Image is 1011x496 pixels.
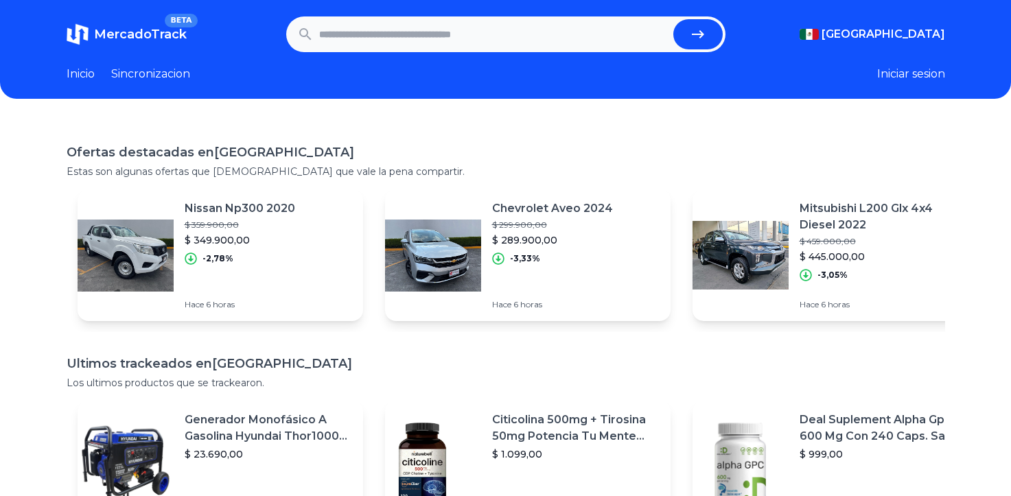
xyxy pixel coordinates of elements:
[492,220,613,231] p: $ 299.900,00
[800,236,967,247] p: $ 459.000,00
[800,412,967,445] p: Deal Suplement Alpha Gpc 600 Mg Con 240 Caps. Salud Cerebral Sabor S/n
[67,354,945,373] h1: Ultimos trackeados en [GEOGRAPHIC_DATA]
[877,66,945,82] button: Iniciar sesion
[185,412,352,445] p: Generador Monofásico A Gasolina Hyundai Thor10000 P 11.5 Kw
[693,189,978,321] a: Featured imageMitsubishi L200 Glx 4x4 Diesel 2022$ 459.000,00$ 445.000,00-3,05%Hace 6 horas
[111,66,190,82] a: Sincronizacion
[78,189,363,321] a: Featured imageNissan Np300 2020$ 359.900,00$ 349.900,00-2,78%Hace 6 horas
[67,23,89,45] img: MercadoTrack
[822,26,945,43] span: [GEOGRAPHIC_DATA]
[185,200,295,217] p: Nissan Np300 2020
[94,27,187,42] span: MercadoTrack
[800,29,819,40] img: Mexico
[385,189,671,321] a: Featured imageChevrolet Aveo 2024$ 299.900,00$ 289.900,00-3,33%Hace 6 horas
[67,376,945,390] p: Los ultimos productos que se trackearon.
[693,207,789,303] img: Featured image
[800,299,967,310] p: Hace 6 horas
[492,233,613,247] p: $ 289.900,00
[817,270,848,281] p: -3,05%
[492,299,613,310] p: Hace 6 horas
[67,165,945,178] p: Estas son algunas ofertas que [DEMOGRAPHIC_DATA] que vale la pena compartir.
[510,253,540,264] p: -3,33%
[67,143,945,162] h1: Ofertas destacadas en [GEOGRAPHIC_DATA]
[185,447,352,461] p: $ 23.690,00
[492,200,613,217] p: Chevrolet Aveo 2024
[492,412,660,445] p: Citicolina 500mg + Tirosina 50mg Potencia Tu Mente (120caps) Sabor Sin Sabor
[800,26,945,43] button: [GEOGRAPHIC_DATA]
[800,250,967,263] p: $ 445.000,00
[385,207,481,303] img: Featured image
[185,220,295,231] p: $ 359.900,00
[165,14,197,27] span: BETA
[67,23,187,45] a: MercadoTrackBETA
[800,200,967,233] p: Mitsubishi L200 Glx 4x4 Diesel 2022
[185,299,295,310] p: Hace 6 horas
[67,66,95,82] a: Inicio
[492,447,660,461] p: $ 1.099,00
[202,253,233,264] p: -2,78%
[78,207,174,303] img: Featured image
[800,447,967,461] p: $ 999,00
[185,233,295,247] p: $ 349.900,00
